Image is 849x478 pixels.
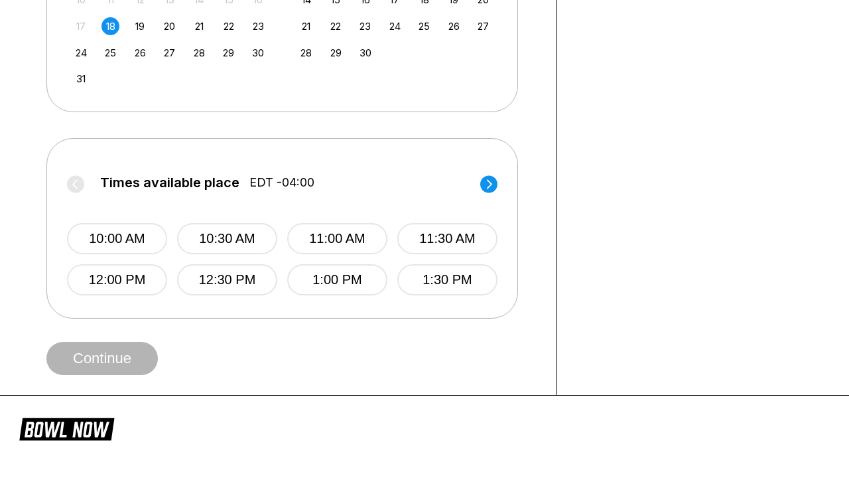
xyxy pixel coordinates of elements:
div: Choose Monday, August 18th, 2025 [101,17,119,35]
div: Choose Friday, September 26th, 2025 [445,17,463,35]
div: Choose Wednesday, September 24th, 2025 [386,17,404,35]
span: EDT -04:00 [249,175,314,190]
div: Choose Thursday, August 21st, 2025 [190,17,208,35]
div: Choose Friday, August 29th, 2025 [220,44,237,62]
div: Choose Tuesday, September 23rd, 2025 [356,17,374,35]
div: Choose Tuesday, August 19th, 2025 [131,17,149,35]
button: 10:30 AM [177,223,277,254]
div: Choose Wednesday, August 20th, 2025 [161,17,178,35]
div: Choose Sunday, August 31st, 2025 [72,70,90,88]
div: Choose Friday, August 22nd, 2025 [220,17,237,35]
span: Times available place [100,175,239,190]
button: 12:30 PM [177,264,277,295]
div: Choose Sunday, September 28th, 2025 [297,44,315,62]
button: 12:00 PM [67,264,167,295]
div: Choose Saturday, August 23rd, 2025 [249,17,267,35]
div: Choose Monday, September 29th, 2025 [327,44,345,62]
button: 1:00 PM [287,264,387,295]
div: Choose Sunday, September 21st, 2025 [297,17,315,35]
button: 10:00 AM [67,223,167,254]
div: Choose Wednesday, August 27th, 2025 [161,44,178,62]
div: Choose Tuesday, September 30th, 2025 [356,44,374,62]
div: Choose Monday, September 22nd, 2025 [327,17,345,35]
div: Choose Thursday, August 28th, 2025 [190,44,208,62]
div: Choose Sunday, August 24th, 2025 [72,44,90,62]
button: 11:00 AM [287,223,387,254]
button: 1:30 PM [397,264,497,295]
div: Choose Thursday, September 25th, 2025 [415,17,433,35]
div: Choose Saturday, September 27th, 2025 [474,17,492,35]
div: Choose Monday, August 25th, 2025 [101,44,119,62]
button: 11:30 AM [397,223,497,254]
div: Choose Saturday, August 30th, 2025 [249,44,267,62]
div: Choose Tuesday, August 26th, 2025 [131,44,149,62]
div: Not available Sunday, August 17th, 2025 [72,17,90,35]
